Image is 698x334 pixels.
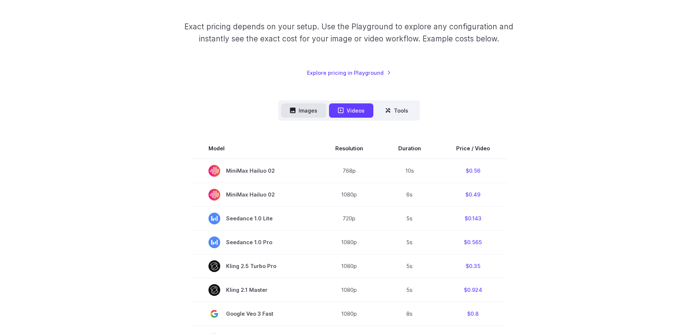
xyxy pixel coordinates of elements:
[329,103,373,118] button: Videos
[376,103,417,118] button: Tools
[439,302,507,326] td: $0.8
[208,308,300,320] span: Google Veo 3 Fast
[381,138,439,159] th: Duration
[208,189,300,201] span: MiniMax Hailuo 02
[318,206,381,230] td: 720p
[318,254,381,278] td: 1080p
[208,213,300,224] span: Seedance 1.0 Lite
[318,278,381,302] td: 1080p
[318,183,381,206] td: 1080p
[439,254,507,278] td: $0.35
[318,138,381,159] th: Resolution
[281,103,326,118] button: Images
[318,230,381,254] td: 1080p
[307,69,391,77] a: Explore pricing in Playground
[439,230,507,254] td: $0.565
[170,21,527,45] p: Exact pricing depends on your setup. Use the Playground to explore any configuration and instantl...
[381,206,439,230] td: 5s
[439,159,507,183] td: $0.56
[208,260,300,272] span: Kling 2.5 Turbo Pro
[381,230,439,254] td: 5s
[208,165,300,177] span: MiniMax Hailuo 02
[439,183,507,206] td: $0.49
[318,159,381,183] td: 768p
[439,138,507,159] th: Price / Video
[381,278,439,302] td: 5s
[318,302,381,326] td: 1080p
[381,302,439,326] td: 8s
[439,278,507,302] td: $0.924
[381,159,439,183] td: 10s
[381,254,439,278] td: 5s
[208,236,300,248] span: Seedance 1.0 Pro
[439,206,507,230] td: $0.143
[208,284,300,296] span: Kling 2.1 Master
[191,138,318,159] th: Model
[381,183,439,206] td: 6s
